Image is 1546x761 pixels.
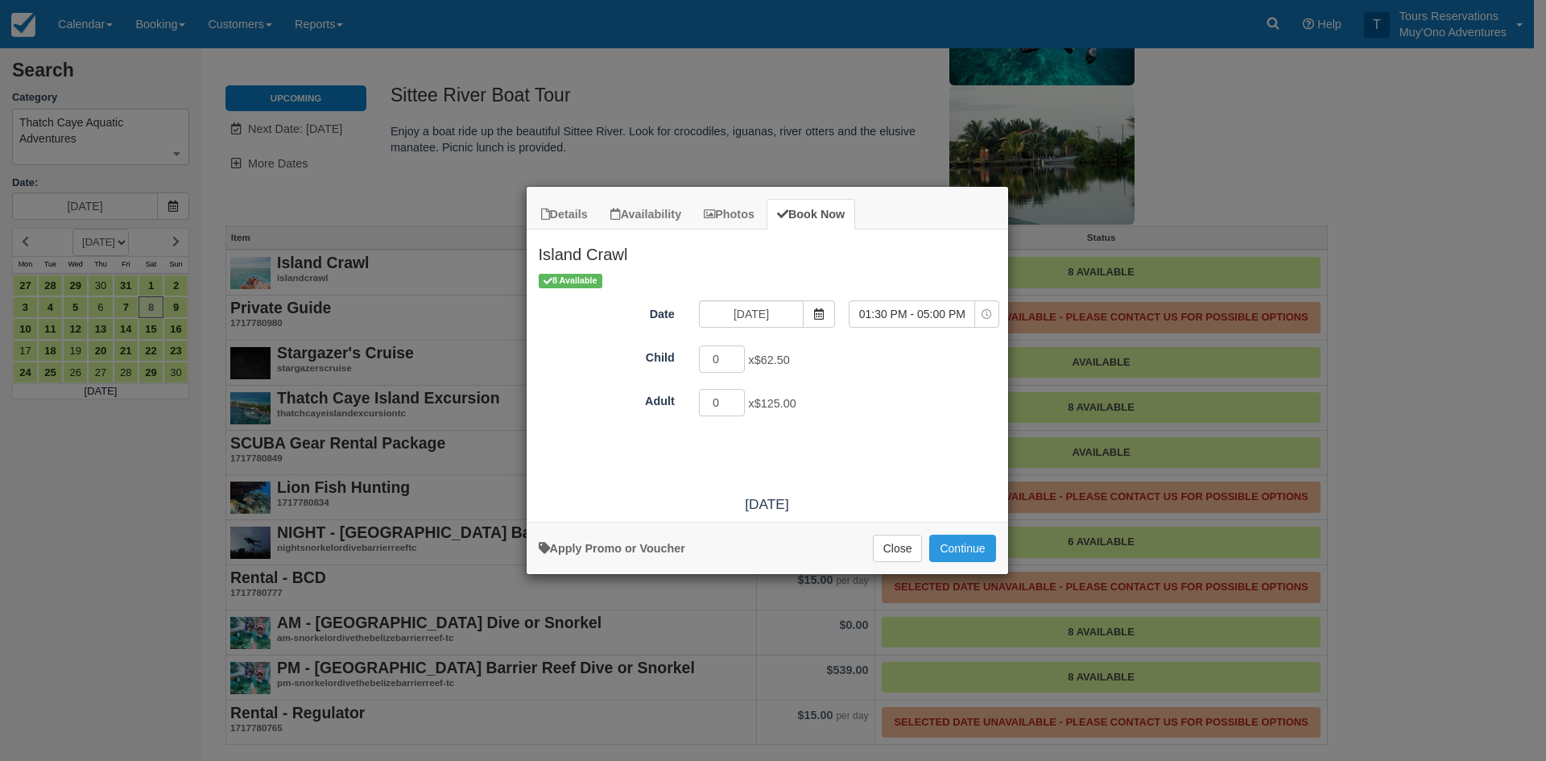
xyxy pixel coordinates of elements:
[693,199,765,230] a: Photos
[754,354,790,367] span: $62.50
[699,389,746,416] input: Adult
[699,345,746,373] input: Child
[527,300,687,323] label: Date
[527,230,1008,514] div: Item Modal
[527,387,687,410] label: Adult
[531,199,598,230] a: Details
[539,274,602,287] span: 8 Available
[745,496,788,512] span: [DATE]
[527,344,687,366] label: Child
[748,354,789,367] span: x
[539,542,685,555] a: Apply Voucher
[600,199,692,230] a: Availability
[754,398,796,411] span: $125.00
[849,306,974,322] span: 01:30 PM - 05:00 PM
[873,535,923,562] button: Close
[767,199,855,230] a: Book Now
[527,230,1008,271] h2: Island Crawl
[748,398,796,411] span: x
[929,535,995,562] button: Add to Booking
